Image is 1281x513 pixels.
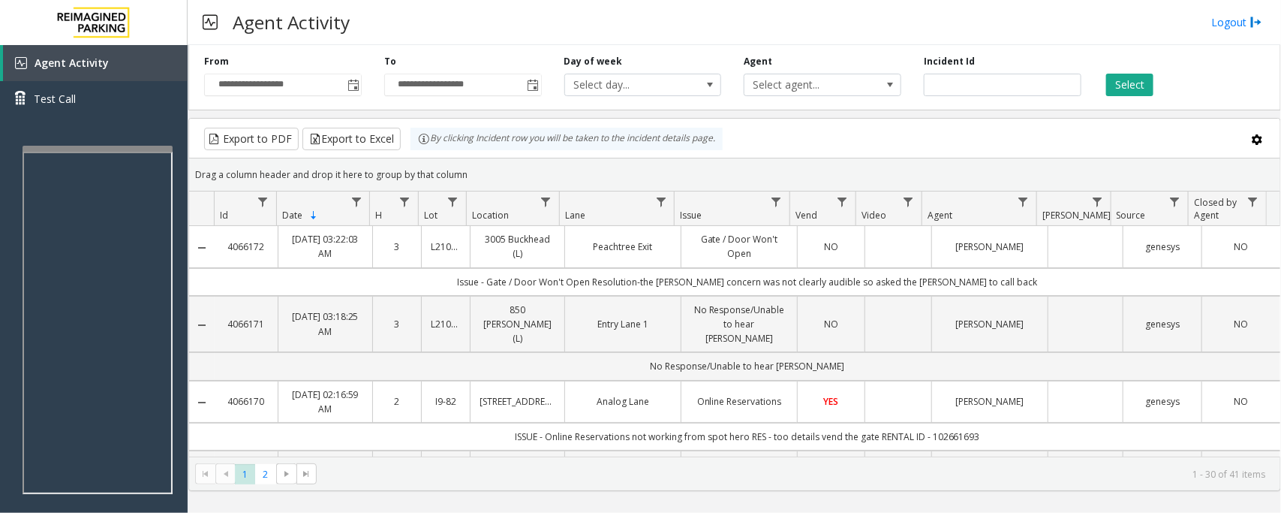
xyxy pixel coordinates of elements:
a: 4066171 [224,317,269,331]
a: NO [807,317,855,331]
a: Online Reservations [690,394,788,409]
div: Drag a column header and drop it here to group by that column [189,161,1280,188]
a: genesys [1132,394,1192,409]
td: Issue - Gate / Door Won't Open Resolution-the [PERSON_NAME] concern was not clearly audible so as... [215,268,1280,296]
img: logout [1250,14,1262,30]
img: 'icon' [15,57,27,69]
td: No Response/Unable to hear [PERSON_NAME] [215,352,1280,380]
a: [STREET_ADDRESS] [480,394,555,409]
span: YES [824,395,839,408]
label: Day of week [564,55,623,68]
label: From [204,55,229,68]
a: genesys [1132,317,1192,331]
button: Select [1106,74,1153,96]
img: infoIcon.svg [418,133,430,145]
a: Analog Lane [574,394,672,409]
span: Select agent... [744,74,869,95]
a: Vend Filter Menu [832,192,852,212]
a: [PERSON_NAME] [941,394,1039,409]
a: Agent Activity [3,45,188,81]
span: Toggle popup [525,74,541,95]
span: Agent [928,209,952,222]
span: Sortable [308,210,320,222]
a: Lane Filter Menu [651,192,671,212]
a: Parker Filter Menu [1087,192,1108,212]
span: Vend [795,209,817,222]
a: No Response/Unable to hear [PERSON_NAME] [690,303,788,346]
a: Video Filter Menu [898,192,919,212]
span: NO [824,318,838,330]
a: Collapse Details [189,319,215,331]
a: L21091600 [431,317,461,331]
a: H Filter Menu [394,192,414,212]
span: Page 1 [235,464,255,484]
span: Video [862,209,886,222]
a: Collapse Details [189,242,215,254]
span: Issue [681,209,702,222]
a: NO [1211,394,1271,409]
a: Id Filter Menu [253,192,273,212]
span: Source [1117,209,1146,222]
a: NO [807,240,855,254]
img: pageIcon [203,4,218,41]
button: Export to Excel [302,128,401,150]
span: NO [824,240,838,253]
a: 4066170 [224,394,269,409]
a: [PERSON_NAME] [941,240,1039,254]
span: Go to the next page [276,463,296,484]
a: Location Filter Menu [536,192,556,212]
a: 4066172 [224,240,269,254]
span: [PERSON_NAME] [1042,209,1111,222]
td: ISSUE - Online Reservations not working from spot hero RES - too details vend the gate RENTAL ID ... [215,423,1280,451]
a: Logout [1211,14,1262,30]
a: NO [1211,317,1271,331]
a: YES [807,394,855,409]
a: Gate / Door Won't Open [690,232,788,261]
span: Id [220,209,228,222]
label: Agent [744,55,772,68]
span: Go to the last page [296,463,317,484]
a: Peachtree Exit [574,240,672,254]
span: Toggle popup [344,74,361,95]
a: Closed by Agent Filter Menu [1243,192,1263,212]
span: Lot [424,209,438,222]
a: Date Filter Menu [346,192,366,212]
a: [PERSON_NAME] [941,317,1039,331]
span: H [376,209,383,222]
span: Test Call [34,91,76,107]
span: NO [1234,318,1248,330]
span: Date [282,209,302,222]
span: Go to the next page [281,468,293,480]
a: [DATE] 03:22:03 AM [287,232,363,261]
a: L21082601 [431,240,461,254]
a: NO [1211,240,1271,254]
span: Go to the last page [300,468,312,480]
button: Export to PDF [204,128,299,150]
span: Page 2 [255,464,275,484]
a: genesys [1132,240,1192,254]
a: Collapse Details [189,397,215,409]
span: Select day... [565,74,690,95]
label: Incident Id [924,55,975,68]
a: [DATE] 02:16:59 AM [287,388,363,416]
a: 3 [382,240,412,254]
h3: Agent Activity [225,4,357,41]
a: 2 [382,394,412,409]
a: 3005 Buckhead (L) [480,232,555,261]
span: Agent Activity [35,56,109,70]
a: Entry Lane 1 [574,317,672,331]
span: NO [1234,395,1248,408]
div: Data table [189,192,1280,457]
a: Issue Filter Menu [766,192,786,212]
div: By clicking Incident row you will be taken to the incident details page. [410,128,723,150]
a: [DATE] 03:18:25 AM [287,309,363,338]
span: Lane [565,209,585,222]
a: I9-82 [431,394,461,409]
label: To [384,55,396,68]
span: Location [472,209,509,222]
kendo-pager-info: 1 - 30 of 41 items [326,468,1265,481]
a: 850 [PERSON_NAME] (L) [480,303,555,346]
span: Closed by Agent [1194,196,1237,222]
a: Agent Filter Menu [1013,192,1033,212]
a: Source Filter Menu [1165,192,1185,212]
